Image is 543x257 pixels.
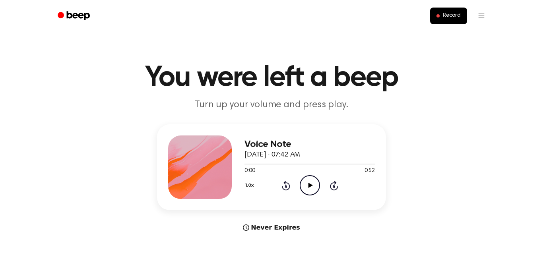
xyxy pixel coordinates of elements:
h1: You were left a beep [68,64,475,92]
button: Open menu [472,6,491,25]
div: Never Expires [157,223,386,232]
span: Record [443,12,461,19]
h3: Voice Note [244,139,375,150]
p: Turn up your volume and press play. [119,99,424,112]
a: Beep [52,8,97,24]
span: 0:00 [244,167,255,175]
button: Record [430,8,467,24]
span: [DATE] · 07:42 AM [244,151,300,158]
button: 1.0x [244,179,256,192]
span: 0:52 [365,167,375,175]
